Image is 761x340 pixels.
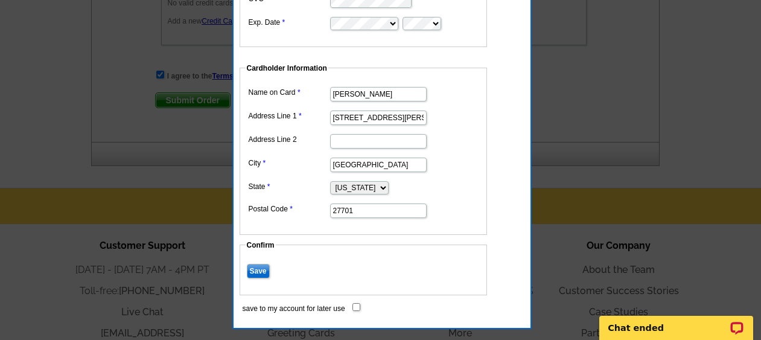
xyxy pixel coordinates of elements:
[249,158,329,168] label: City
[249,17,329,28] label: Exp. Date
[249,87,329,98] label: Name on Card
[247,264,270,278] input: Save
[246,63,328,74] legend: Cardholder Information
[249,181,329,192] label: State
[249,134,329,145] label: Address Line 2
[591,302,761,340] iframe: LiveChat chat widget
[249,204,329,214] label: Postal Code
[249,111,329,121] label: Address Line 1
[243,303,345,314] label: save to my account for later use
[246,240,276,251] legend: Confirm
